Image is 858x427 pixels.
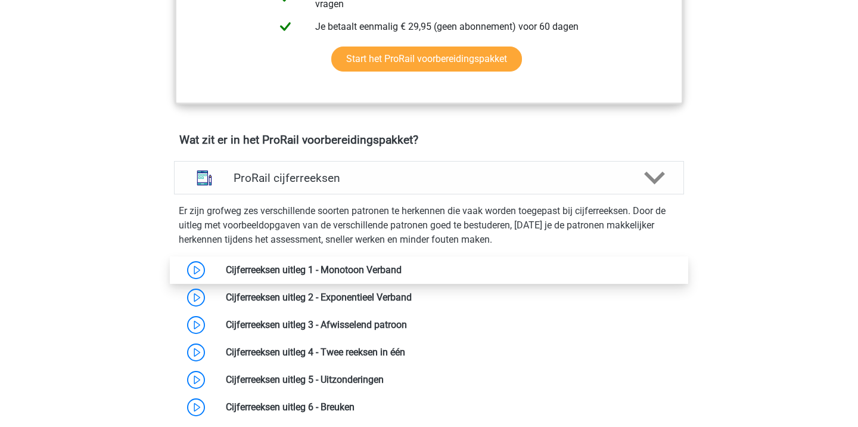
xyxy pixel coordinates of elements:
div: Cijferreeksen uitleg 1 - Monotoon Verband [217,263,683,277]
img: cijferreeksen [189,162,220,193]
a: Start het ProRail voorbereidingspakket [331,47,522,72]
div: Cijferreeksen uitleg 6 - Breuken [217,400,683,414]
div: Cijferreeksen uitleg 2 - Exponentieel Verband [217,290,683,305]
div: Cijferreeksen uitleg 4 - Twee reeksen in één [217,345,683,360]
h4: ProRail cijferreeksen [234,171,624,185]
div: Cijferreeksen uitleg 3 - Afwisselend patroon [217,318,683,332]
h4: Wat zit er in het ProRail voorbereidingspakket? [179,133,679,147]
a: cijferreeksen ProRail cijferreeksen [169,161,689,194]
p: Er zijn grofweg zes verschillende soorten patronen te herkennen die vaak worden toegepast bij cij... [179,204,679,247]
div: Cijferreeksen uitleg 5 - Uitzonderingen [217,373,683,387]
